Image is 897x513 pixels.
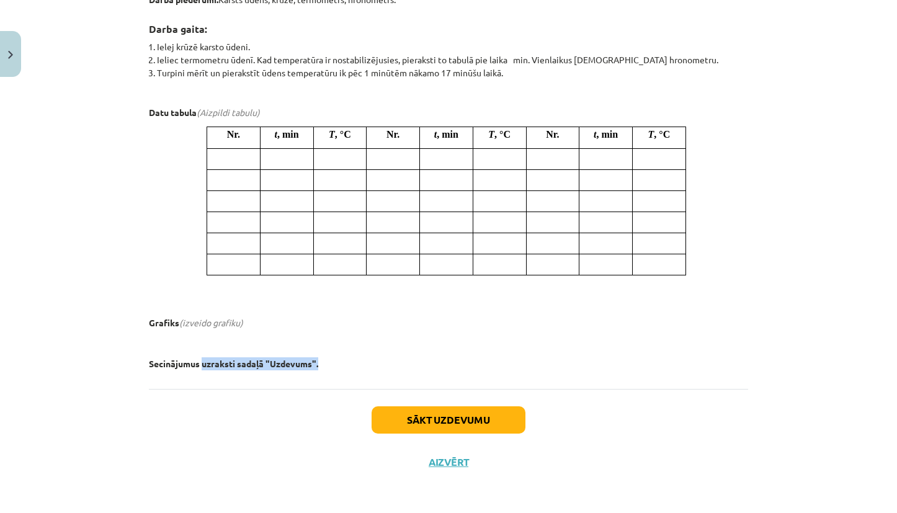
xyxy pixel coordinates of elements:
[277,129,299,140] span: , min
[329,129,335,140] : T
[335,129,351,140] span: , °C
[494,129,511,140] span: , °C
[197,107,260,118] em: (Aizpildi tabulu)
[157,40,748,53] li: Ielej krūzē karsto ūdeni.
[149,107,197,118] b: Datu tabula
[157,66,748,79] li: Turpini mērīt un pierakstīt ūdens temperatūru ik pēc 1 minūtēm nākamo 17 minūšu laikā.
[437,129,458,140] span: , min
[434,129,437,140] : t
[648,129,654,140] : T
[227,129,240,140] span: Nr.
[179,317,243,328] em: (izveido grafiku)
[594,129,596,140] : t
[654,129,670,140] span: , °C
[546,129,559,140] span: Nr.
[149,317,179,328] b: Grafiks
[597,129,618,140] span: , min
[372,406,525,434] button: Sākt uzdevumu
[386,129,399,140] span: Nr.
[149,22,207,35] b: Darba gaita:
[8,51,13,59] img: icon-close-lesson-0947bae3869378f0d4975bcd49f059093ad1ed9edebbc8119c70593378902aed.svg
[425,456,472,468] button: Aizvērt
[157,53,748,66] li: Ieliec termometru ūdenī. Kad temperatūra ir nostabilizējusies, pieraksti to tabulā pie laika min....
[275,129,277,140] : t
[488,129,494,140] : T
[149,358,318,369] b: Secinājumus uzraksti sadaļā "Uzdevums".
